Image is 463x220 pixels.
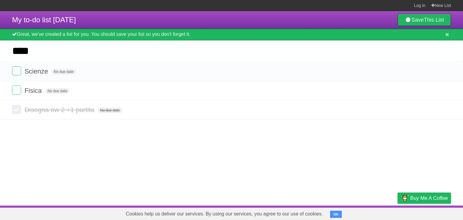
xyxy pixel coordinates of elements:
span: Fisica [24,87,43,94]
b: This List [424,17,444,23]
a: Developers [337,207,362,218]
span: No due date [98,108,122,113]
span: No due date [45,88,70,94]
label: Done [12,86,21,95]
a: Privacy [390,207,405,218]
a: Terms [369,207,383,218]
img: Buy me a coffee [401,193,409,203]
span: Cookies help us deliver our services. By using our services, you agree to our use of cookies. [120,208,329,220]
a: SaveThis List [398,14,451,26]
span: Buy me a coffee [410,193,448,203]
span: Scienze [24,68,49,75]
a: Suggest a feature [413,207,451,218]
span: No due date [52,69,76,74]
label: Done [12,105,21,114]
label: Done [12,66,21,75]
a: Buy me a coffee [398,193,451,204]
button: OK [330,211,342,218]
a: About [317,207,330,218]
span: My to-do list [DATE] [12,16,76,24]
span: Disegna ow 2 +1 partita [24,106,96,114]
